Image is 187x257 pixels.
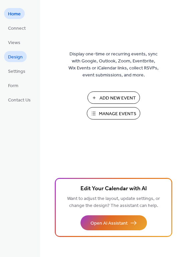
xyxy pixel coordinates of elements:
a: Contact Us [4,94,35,105]
span: Views [8,39,20,46]
span: Manage Events [99,110,136,117]
span: Want to adjust the layout, update settings, or change the design? The assistant can help. [67,194,160,210]
span: Edit Your Calendar with AI [80,184,147,194]
span: Display one-time or recurring events, sync with Google, Outlook, Zoom, Eventbrite, Wix Events or ... [68,51,159,79]
span: Settings [8,68,25,75]
a: Connect [4,22,30,33]
a: Views [4,37,24,48]
a: Form [4,80,22,91]
a: Design [4,51,27,62]
span: Home [8,11,21,18]
button: Manage Events [87,107,140,119]
span: Connect [8,25,26,32]
a: Home [4,8,25,19]
span: Form [8,82,18,89]
button: Open AI Assistant [80,215,147,230]
button: Add New Event [87,91,140,104]
span: Design [8,54,23,61]
a: Settings [4,65,29,76]
span: Contact Us [8,97,31,104]
span: Add New Event [100,95,136,102]
span: Open AI Assistant [90,220,128,227]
